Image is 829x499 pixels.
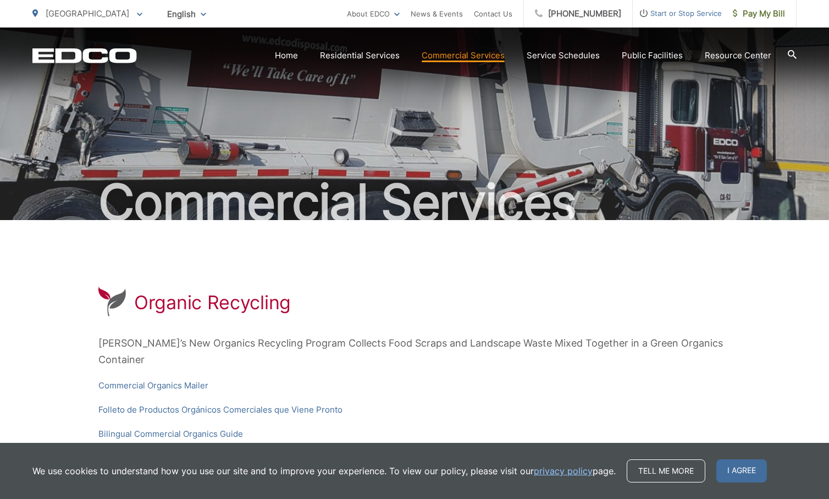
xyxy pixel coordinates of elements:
a: Resource Center [705,49,771,62]
p: We use cookies to understand how you use our site and to improve your experience. To view our pol... [32,464,616,478]
h2: Commercial Services [32,175,797,230]
a: privacy policy [534,464,593,478]
a: Folleto de Productos Orgánicos Comerciales que Viene Pronto [98,403,342,416]
a: News & Events [411,7,463,20]
h1: Organic Recycling [134,292,291,314]
p: [PERSON_NAME]’s New Organics Recycling Program Collects Food Scraps and Landscape Waste Mixed Tog... [98,335,731,368]
a: Contact Us [474,7,512,20]
a: Public Facilities [622,49,683,62]
a: Tell me more [627,459,705,482]
a: Commercial Organics Mailer [98,379,208,392]
span: [GEOGRAPHIC_DATA] [46,8,129,19]
a: Commercial Services [422,49,505,62]
a: Bilingual Commercial Organics Guide [98,427,243,441]
span: English [159,4,214,24]
span: I agree [716,459,767,482]
a: Home [275,49,298,62]
a: EDCD logo. Return to the homepage. [32,48,137,63]
a: Service Schedules [527,49,600,62]
a: Residential Services [320,49,400,62]
span: Pay My Bill [733,7,785,20]
a: About EDCO [347,7,400,20]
